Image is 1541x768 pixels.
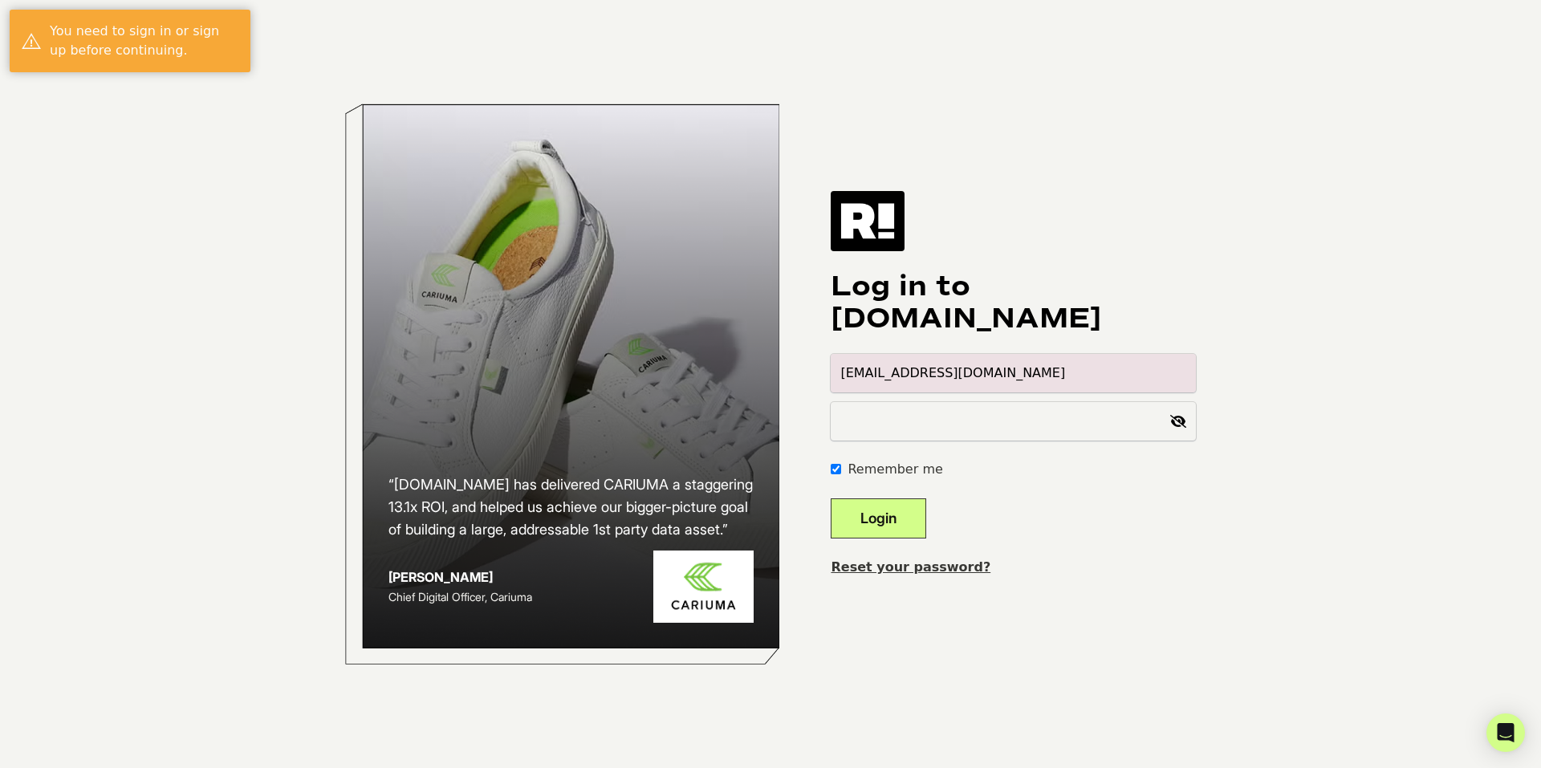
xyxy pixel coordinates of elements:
a: Reset your password? [831,559,990,575]
div: Open Intercom Messenger [1486,713,1525,752]
label: Remember me [848,460,942,479]
input: Email [831,354,1196,392]
span: Chief Digital Officer, Cariuma [388,590,532,603]
div: You need to sign in or sign up before continuing. [50,22,238,60]
strong: [PERSON_NAME] [388,569,493,585]
h1: Log in to [DOMAIN_NAME] [831,270,1196,335]
img: Cariuma [653,551,754,624]
button: Login [831,498,926,538]
h2: “[DOMAIN_NAME] has delivered CARIUMA a staggering 13.1x ROI, and helped us achieve our bigger-pic... [388,473,754,541]
img: Retention.com [831,191,905,250]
